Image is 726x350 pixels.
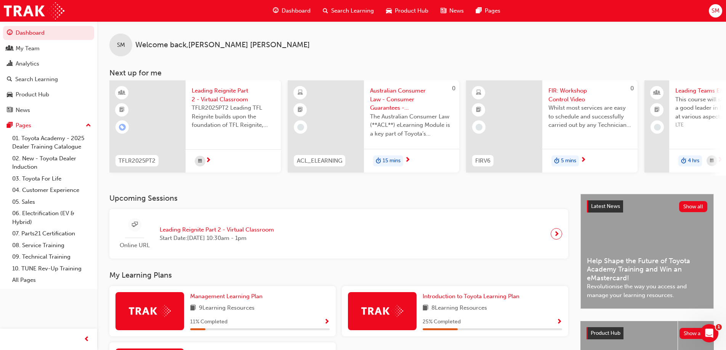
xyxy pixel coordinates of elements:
[205,157,211,164] span: next-icon
[7,61,13,67] span: chart-icon
[9,240,94,251] a: 08. Service Training
[580,194,714,309] a: Latest NewsShow allHelp Shape the Future of Toyota Academy Training and Win an eMastercard!Revolu...
[7,30,13,37] span: guage-icon
[441,6,446,16] span: news-icon
[9,196,94,208] a: 05. Sales
[282,6,311,15] span: Dashboard
[3,57,94,71] a: Analytics
[119,157,155,165] span: TFLR2025PT2
[554,229,559,239] span: next-icon
[591,203,620,209] span: Latest News
[709,4,722,18] button: SM
[9,133,94,153] a: 01. Toyota Academy - 2025 Dealer Training Catalogue
[324,319,330,326] span: Show Progress
[16,106,30,115] div: News
[288,80,459,173] a: 0ACL_ELEARNINGAustralian Consumer Law - Consumer Guarantees - eLearning moduleThe Australian Cons...
[4,2,64,19] img: Trak
[7,91,13,98] span: car-icon
[7,76,12,83] span: search-icon
[198,157,202,166] span: calendar-icon
[119,105,125,115] span: booktick-icon
[160,234,274,243] span: Start Date: [DATE] 10:30am - 1pm
[199,304,255,313] span: 9 Learning Resources
[466,80,638,173] a: 0FIRV6FIR: Workshop Control VideoWhilst most services are easy to schedule and successfully carri...
[132,220,138,230] span: sessionType_ONLINE_URL-icon
[3,118,94,133] button: Pages
[485,6,500,15] span: Pages
[712,6,720,15] span: SM
[423,293,519,300] span: Introduction to Toyota Learning Plan
[681,156,686,166] span: duration-icon
[115,241,154,250] span: Online URL
[370,86,453,112] span: Australian Consumer Law - Consumer Guarantees - eLearning module
[192,104,275,129] span: TFLR2025PT2 Leading TFL Reignite builds upon the foundation of TFL Reignite, reaffirming our comm...
[7,45,13,52] span: people-icon
[119,124,126,131] span: learningRecordVerb_ENROLL-icon
[3,24,94,118] button: DashboardMy TeamAnalyticsSearch LearningProduct HubNews
[9,263,94,275] a: 10. TUNE Rev-Up Training
[84,335,90,344] span: prev-icon
[654,105,660,115] span: booktick-icon
[591,330,620,336] span: Product Hub
[7,107,13,114] span: news-icon
[434,3,470,19] a: news-iconNews
[190,293,263,300] span: Management Learning Plan
[423,318,461,326] span: 25 % Completed
[16,121,31,130] div: Pages
[476,105,481,115] span: booktick-icon
[323,6,328,16] span: search-icon
[297,124,304,131] span: learningRecordVerb_NONE-icon
[160,225,274,234] span: Leading Reignite Part 2 - Virtual Classroom
[587,200,707,213] a: Latest NewsShow all
[9,228,94,240] a: 07. Parts21 Certification
[331,6,374,15] span: Search Learning
[9,173,94,185] a: 03. Toyota For Life
[405,157,410,164] span: next-icon
[654,124,661,131] span: learningRecordVerb_NONE-icon
[710,156,714,166] span: calendar-icon
[431,304,487,313] span: 8 Learning Resources
[476,124,482,131] span: learningRecordVerb_NONE-icon
[3,103,94,117] a: News
[190,304,196,313] span: book-icon
[587,257,707,283] span: Help Shape the Future of Toyota Academy Training and Win an eMastercard!
[119,88,125,98] span: learningResourceType_INSTRUCTOR_LED-icon
[15,75,58,84] div: Search Learning
[109,271,568,280] h3: My Learning Plans
[298,88,303,98] span: learningResourceType_ELEARNING-icon
[630,85,634,92] span: 0
[587,327,708,339] a: Product HubShow all
[561,157,576,165] span: 5 mins
[449,6,464,15] span: News
[9,208,94,228] a: 06. Electrification (EV & Hybrid)
[556,319,562,326] span: Show Progress
[423,304,428,313] span: book-icon
[3,42,94,56] a: My Team
[190,292,266,301] a: Management Learning Plan
[109,194,568,203] h3: Upcoming Sessions
[679,201,708,212] button: Show all
[324,317,330,327] button: Show Progress
[717,157,723,164] span: next-icon
[548,86,631,104] span: FIR: Workshop Control Video
[115,215,562,253] a: Online URLLeading Reignite Part 2 - Virtual ClassroomStart Date:[DATE] 10:30am - 1pm
[135,41,310,50] span: Welcome back , [PERSON_NAME] [PERSON_NAME]
[117,41,125,50] span: SM
[129,305,171,317] img: Trak
[267,3,317,19] a: guage-iconDashboard
[86,121,91,131] span: up-icon
[556,317,562,327] button: Show Progress
[548,104,631,129] span: Whilst most services are easy to schedule and successfully carried out by any Technician, complex...
[7,122,13,129] span: pages-icon
[688,157,699,165] span: 4 hrs
[97,69,726,77] h3: Next up for me
[9,153,94,173] a: 02. New - Toyota Dealer Induction
[654,88,660,98] span: people-icon
[380,3,434,19] a: car-iconProduct Hub
[475,157,490,165] span: FIRV6
[16,44,40,53] div: My Team
[476,88,481,98] span: learningResourceType_ELEARNING-icon
[395,6,428,15] span: Product Hub
[716,324,722,330] span: 1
